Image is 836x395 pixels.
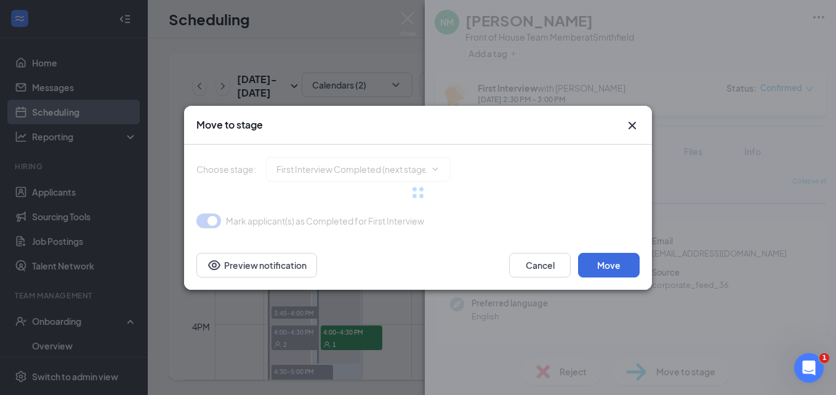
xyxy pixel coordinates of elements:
[625,118,640,133] button: Close
[625,118,640,133] svg: Cross
[207,258,222,273] svg: Eye
[509,253,571,277] button: Cancel
[578,253,640,277] button: Move
[196,253,317,277] button: Preview notificationEye
[196,118,263,132] h3: Move to stage
[819,353,829,363] span: 1
[794,353,824,383] iframe: Intercom live chat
